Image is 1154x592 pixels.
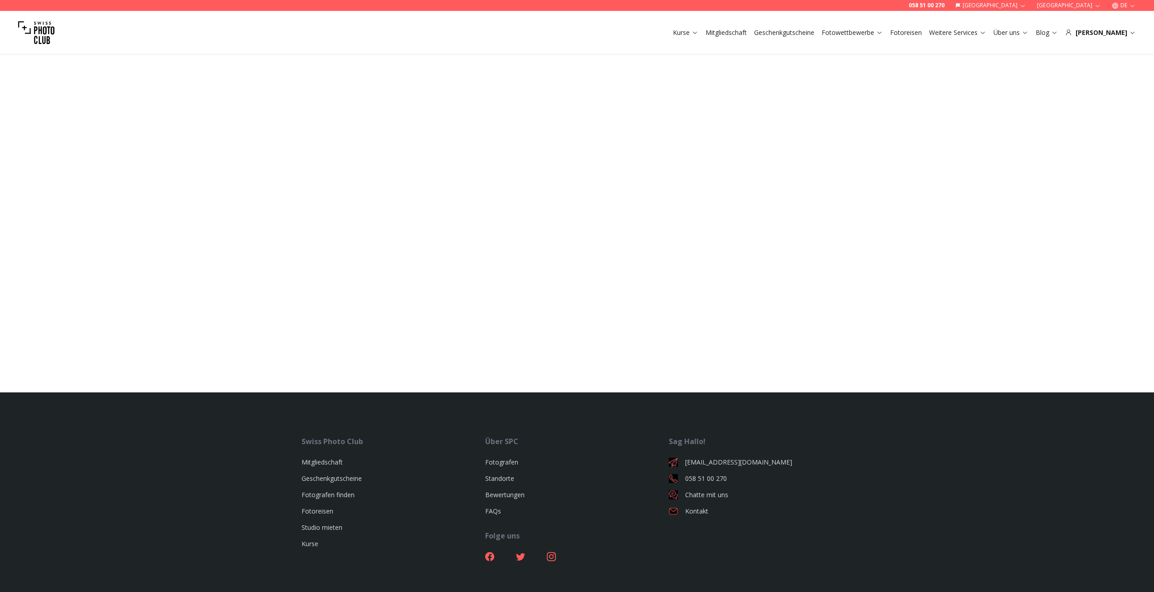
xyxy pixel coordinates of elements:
a: 058 51 00 270 [669,474,852,483]
a: Mitgliedschaft [302,458,343,466]
button: Fotoreisen [886,26,925,39]
a: Kurse [673,28,698,37]
button: Weitere Services [925,26,990,39]
a: Geschenkgutscheine [302,474,362,483]
a: Fotoreisen [890,28,922,37]
button: Kurse [669,26,702,39]
button: Fotowettbewerbe [818,26,886,39]
div: Über SPC [485,436,669,447]
button: Geschenkgutscheine [750,26,818,39]
a: Standorte [485,474,514,483]
a: Weitere Services [929,28,986,37]
a: Fotoreisen [302,507,333,515]
a: Über uns [993,28,1028,37]
a: Blog [1036,28,1058,37]
a: 058 51 00 270 [909,2,945,9]
a: Fotografen [485,458,518,466]
a: Mitgliedschaft [706,28,747,37]
a: Kontakt [669,507,852,516]
a: Kurse [302,539,318,548]
a: [EMAIL_ADDRESS][DOMAIN_NAME] [669,458,852,467]
a: Fotowettbewerbe [822,28,883,37]
div: Folge uns [485,530,669,541]
button: Über uns [990,26,1032,39]
a: FAQs [485,507,501,515]
a: Fotografen finden [302,490,355,499]
a: Bewertungen [485,490,525,499]
div: [PERSON_NAME] [1065,28,1136,37]
button: Mitgliedschaft [702,26,750,39]
div: Swiss Photo Club [302,436,485,447]
a: Chatte mit uns [669,490,852,499]
img: Swiss photo club [18,15,54,51]
a: Geschenkgutscheine [754,28,814,37]
a: Studio mieten [302,523,342,532]
div: Sag Hallo! [669,436,852,447]
button: Blog [1032,26,1061,39]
